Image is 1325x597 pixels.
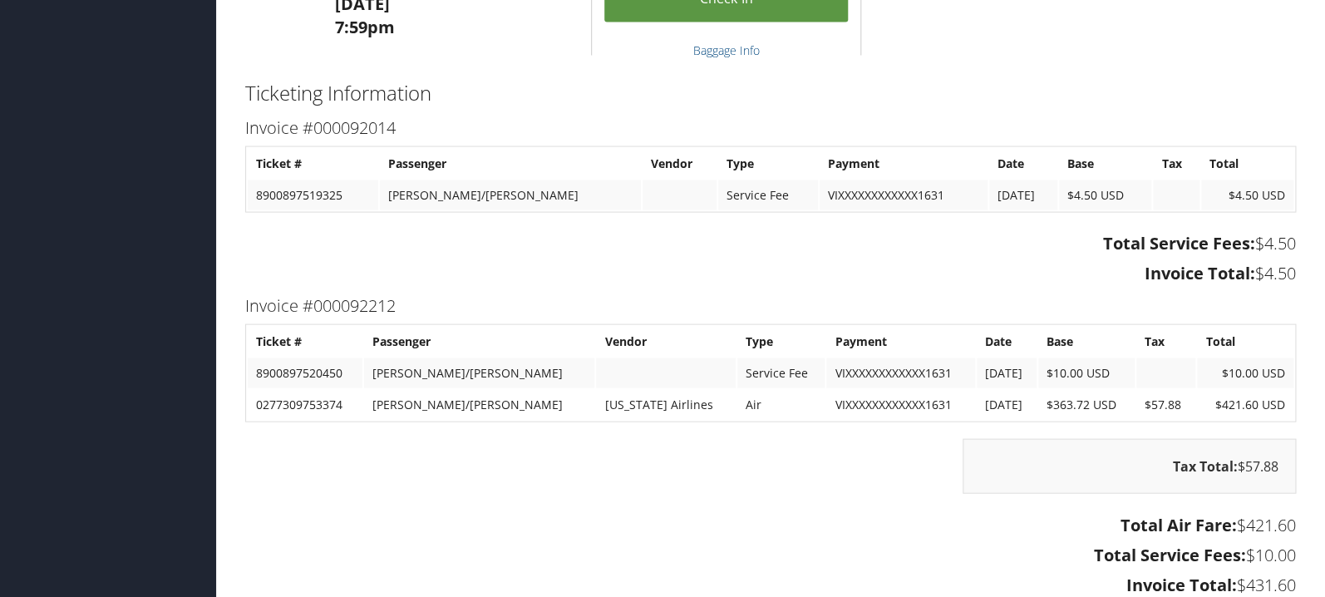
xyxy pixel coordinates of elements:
[248,358,362,387] td: 8900897520450
[1038,389,1135,419] td: $363.72 USD
[977,389,1037,419] td: [DATE]
[1197,389,1293,419] td: $421.60 USD
[364,389,594,419] td: [PERSON_NAME]/[PERSON_NAME]
[596,326,735,356] th: Vendor
[820,180,988,210] td: VIXXXXXXXXXXXX1631
[596,389,735,419] td: [US_STATE] Airlines
[248,389,362,419] td: 0277309753374
[1136,389,1195,419] td: $57.88
[1059,148,1151,178] th: Base
[989,148,1057,178] th: Date
[718,180,818,210] td: Service Fee
[963,438,1296,493] div: $57.88
[1145,261,1255,284] strong: Invoice Total:
[248,180,378,210] td: 8900897519325
[248,326,362,356] th: Ticket #
[245,294,1296,317] h3: Invoice #000092212
[364,326,594,356] th: Passenger
[826,358,974,387] td: VIXXXXXXXXXXXX1631
[1173,456,1238,475] strong: Tax Total:
[245,231,1296,254] h3: $4.50
[989,180,1057,210] td: [DATE]
[1201,180,1293,210] td: $4.50 USD
[1103,231,1255,254] strong: Total Service Fees:
[245,543,1296,566] h3: $10.00
[364,358,594,387] td: [PERSON_NAME]/[PERSON_NAME]
[1153,148,1199,178] th: Tax
[1136,326,1195,356] th: Tax
[737,389,825,419] td: Air
[1197,326,1293,356] th: Total
[245,78,1296,106] h2: Ticketing Information
[737,358,825,387] td: Service Fee
[245,573,1296,596] h3: $431.60
[245,513,1296,536] h3: $421.60
[977,358,1037,387] td: [DATE]
[1094,543,1246,565] strong: Total Service Fees:
[245,116,1296,139] h3: Invoice #000092014
[718,148,818,178] th: Type
[380,180,642,210] td: [PERSON_NAME]/[PERSON_NAME]
[1197,358,1293,387] td: $10.00 USD
[820,148,988,178] th: Payment
[1059,180,1151,210] td: $4.50 USD
[693,42,760,57] a: Baggage Info
[977,326,1037,356] th: Date
[1121,513,1237,535] strong: Total Air Fare:
[248,148,378,178] th: Ticket #
[1201,148,1293,178] th: Total
[380,148,642,178] th: Passenger
[335,15,395,37] strong: 7:59pm
[1038,358,1135,387] td: $10.00 USD
[1038,326,1135,356] th: Base
[826,326,974,356] th: Payment
[245,261,1296,284] h3: $4.50
[737,326,825,356] th: Type
[1126,573,1237,595] strong: Invoice Total:
[826,389,974,419] td: VIXXXXXXXXXXXX1631
[643,148,716,178] th: Vendor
